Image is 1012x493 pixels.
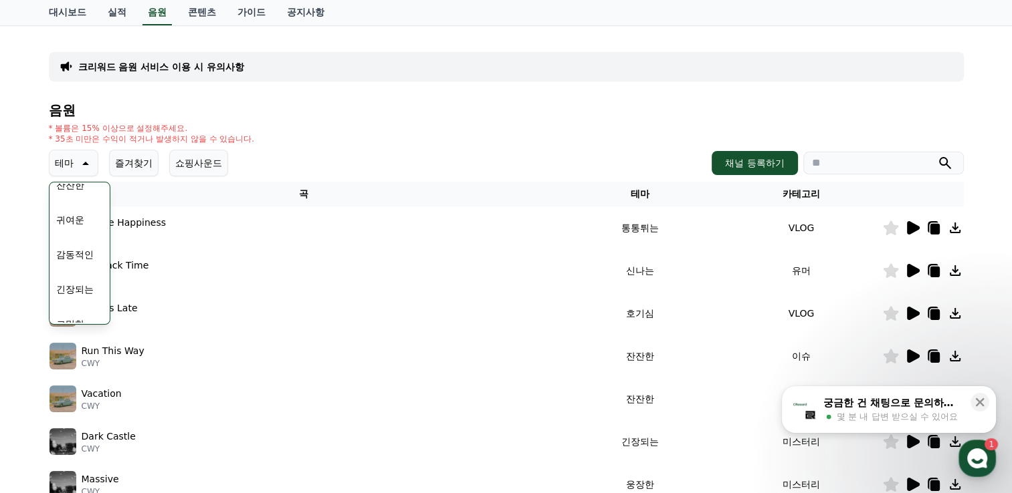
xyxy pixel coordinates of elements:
[42,402,50,413] span: 홈
[720,249,882,292] td: 유머
[559,249,720,292] td: 신나는
[207,402,223,413] span: 설정
[720,420,882,463] td: 미스터리
[712,151,797,175] button: 채널 등록하기
[82,430,136,444] p: Dark Castle
[82,401,122,412] p: CWY
[720,292,882,335] td: VLOG
[559,335,720,377] td: 잔잔한
[55,154,74,172] p: 테마
[49,123,255,134] p: * 볼륨은 15% 이상으로 설정해주세요.
[51,309,90,339] button: 코믹한
[51,240,99,269] button: 감동적인
[51,170,90,200] button: 잔잔한
[82,472,119,486] p: Massive
[559,206,720,249] td: 통통튀는
[559,377,720,420] td: 잔잔한
[88,382,173,416] a: 1대화
[82,444,136,454] p: CWY
[82,216,167,230] p: A Little Happiness
[49,103,964,118] h4: 음원
[82,387,122,401] p: Vacation
[82,358,144,369] p: CWY
[49,385,76,412] img: music
[720,335,882,377] td: 이슈
[78,60,244,73] a: 크리워드 음원 서비스 이용 시 유의사항
[109,150,159,176] button: 즐겨찾기
[82,259,149,273] p: Cat Rack Time
[173,382,257,416] a: 설정
[559,420,720,463] td: 긴장되는
[136,381,140,392] span: 1
[49,428,76,455] img: music
[169,150,228,176] button: 쇼핑사운드
[122,403,138,414] span: 대화
[51,275,99,304] button: 긴장되는
[82,273,149,283] p: CWY
[51,205,90,234] button: 귀여운
[49,134,255,144] p: * 35초 미만은 수익이 적거나 발생하지 않을 수 있습니다.
[4,382,88,416] a: 홈
[49,343,76,369] img: music
[559,292,720,335] td: 호기심
[559,182,720,206] th: 테마
[720,206,882,249] td: VLOG
[82,230,167,240] p: CWY
[720,182,882,206] th: 카테고리
[49,182,560,206] th: 곡
[49,150,98,176] button: 테마
[82,344,144,358] p: Run This Way
[720,377,882,420] td: VLOG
